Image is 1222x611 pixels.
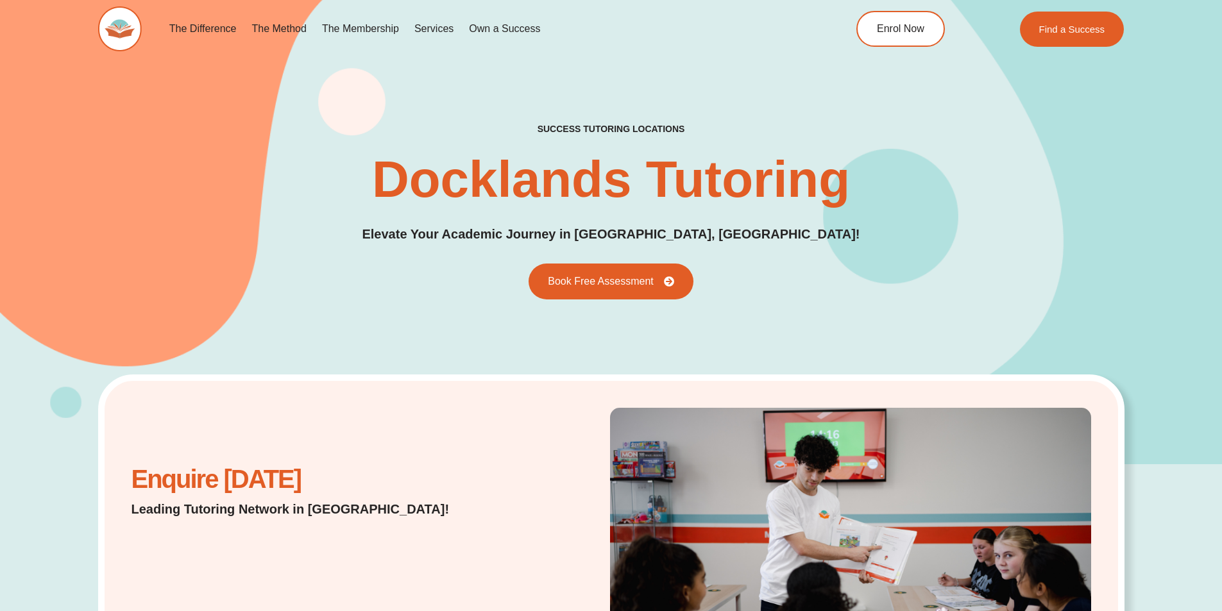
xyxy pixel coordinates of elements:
h2: Enquire [DATE] [132,471,482,487]
span: Book Free Assessment [548,276,654,287]
span: Enrol Now [877,24,924,34]
p: Leading Tutoring Network in [GEOGRAPHIC_DATA]! [132,500,482,518]
h2: success tutoring locations [538,123,685,135]
h1: Docklands Tutoring [372,154,850,205]
a: The Method [244,14,314,44]
a: Services [407,14,461,44]
a: Own a Success [461,14,548,44]
a: Book Free Assessment [529,264,693,299]
a: The Difference [162,14,244,44]
a: Enrol Now [856,11,945,47]
p: Elevate Your Academic Journey in [GEOGRAPHIC_DATA], [GEOGRAPHIC_DATA]! [362,224,860,244]
a: The Membership [314,14,407,44]
span: Find a Success [1039,24,1105,34]
a: Find a Success [1020,12,1124,47]
nav: Menu [162,14,798,44]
